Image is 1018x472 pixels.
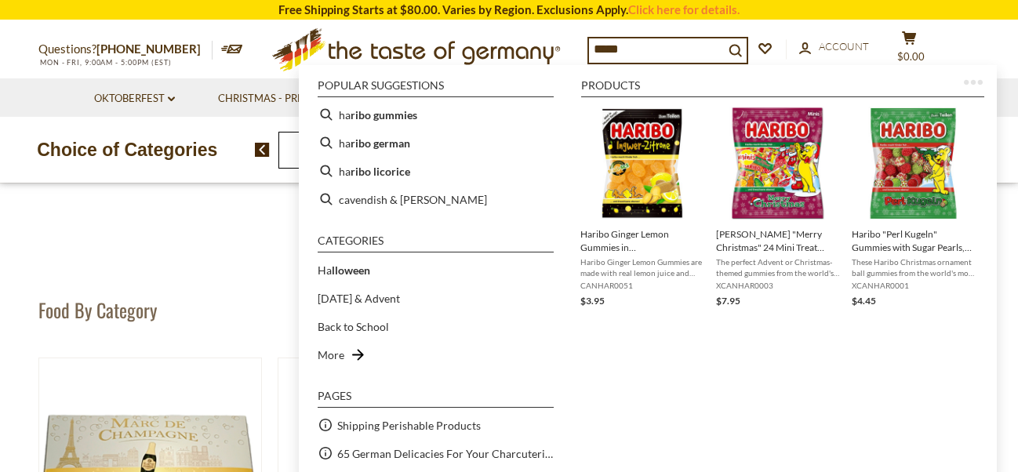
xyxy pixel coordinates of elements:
[716,227,839,254] span: [PERSON_NAME] "Merry Christmas" 24 Mini Treat Bags, 8.8 oz
[311,129,560,157] li: haribo german
[311,100,560,129] li: haribo gummies
[311,312,560,340] li: Back to School
[318,235,554,252] li: Categories
[716,295,740,307] span: $7.95
[38,298,157,321] h1: Food By Category
[311,340,560,369] li: More
[852,227,975,254] span: Haribo "Perl Kugeln" Gummies with Sugar Pearls, 7.05 oz
[38,58,172,67] span: MON - FRI, 9:00AM - 5:00PM (EST)
[852,280,975,291] span: XCANHAR0001
[337,416,481,434] a: Shipping Perishable Products
[574,100,710,315] li: Haribo Ginger Lemon Gummies in Bag, 160g - Made in Germany
[716,107,839,309] a: [PERSON_NAME] "Merry Christmas" 24 Mini Treat Bags, 8.8 ozThe perfect Advent or Christmas-themed ...
[311,256,560,284] li: Halloween
[845,100,981,315] li: Haribo "Perl Kugeln" Gummies with Sugar Pearls, 7.05 oz
[311,411,560,439] li: Shipping Perishable Products
[318,318,389,336] a: Back to School
[580,295,605,307] span: $3.95
[580,107,704,309] a: Haribo Ginger Lemon Gummies in [GEOGRAPHIC_DATA], 160g - Made in [GEOGRAPHIC_DATA]Haribo Ginger L...
[318,261,370,279] a: Halloween
[94,90,175,107] a: Oktoberfest
[311,439,560,467] li: 65 German Delicacies For Your Charcuterie Board
[311,284,560,312] li: [DATE] & Advent
[580,227,704,254] span: Haribo Ginger Lemon Gummies in [GEOGRAPHIC_DATA], 160g - Made in [GEOGRAPHIC_DATA]
[318,80,554,97] li: Popular suggestions
[318,390,554,408] li: Pages
[799,38,869,56] a: Account
[716,280,839,291] span: XCANHAR0003
[38,39,213,60] p: Questions?
[885,31,933,70] button: $0.00
[311,157,560,185] li: haribo licorice
[628,2,740,16] a: Click here for details.
[581,80,984,97] li: Products
[580,280,704,291] span: CANHAR0051
[716,256,839,278] span: The perfect Advent or Christmas-themed gummies from the world's most famous gummy candy producer....
[96,42,201,56] a: [PHONE_NUMBER]
[318,289,400,307] a: [DATE] & Advent
[255,143,270,157] img: previous arrow
[351,134,410,152] b: ribo german
[852,107,975,309] a: Haribo "Perl Kugeln" Gummies with Sugar Pearls, 7.05 ozThese Haribo Christmas ornament ball gummi...
[218,90,352,107] a: Christmas - PRE-ORDER
[351,106,417,124] b: ribo gummies
[351,162,410,180] b: ribo licorice
[580,256,704,278] span: Haribo Ginger Lemon Gummies are made with real lemon juice and real ginger concentrate for a deli...
[852,295,876,307] span: $4.45
[311,185,560,213] li: cavendish & harvey
[332,263,370,277] b: lloween
[337,445,554,463] a: 65 German Delicacies For Your Charcuterie Board
[819,40,869,53] span: Account
[710,100,845,315] li: Haribo "Merry Christmas" 24 Mini Treat Bags, 8.8 oz
[852,256,975,278] span: These Haribo Christmas ornament ball gummies from the world's most famous gummy candy producer ar...
[897,50,925,63] span: $0.00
